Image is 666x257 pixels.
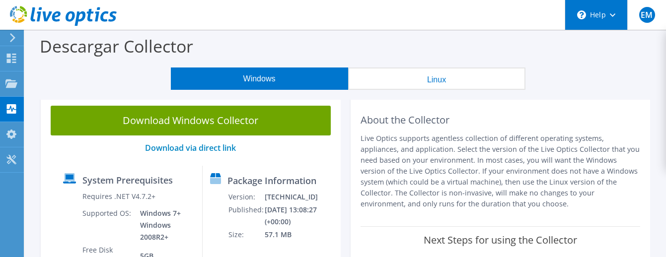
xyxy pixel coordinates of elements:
td: Supported OS: [82,207,133,244]
a: Download Windows Collector [51,106,331,135]
label: Requires .NET V4.7.2+ [82,192,155,201]
label: Next Steps for using the Collector [424,234,577,246]
h2: About the Collector [361,114,641,126]
td: Windows 7+ Windows 2008R2+ [133,207,194,244]
td: Published: [228,203,264,228]
button: Windows [171,67,348,90]
a: Download via direct link [145,142,236,153]
td: 57.1 MB [264,228,336,241]
label: Package Information [227,176,316,186]
button: Linux [348,67,525,90]
td: Size: [228,228,264,241]
label: Descargar Collector [40,35,193,58]
td: [DATE] 13:08:27 (+00:00) [264,203,336,228]
label: System Prerequisites [82,175,173,185]
span: EM [639,7,655,23]
p: Live Optics supports agentless collection of different operating systems, appliances, and applica... [361,133,641,209]
td: [TECHNICAL_ID] [264,191,336,203]
svg: \n [577,10,586,19]
td: Version: [228,191,264,203]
